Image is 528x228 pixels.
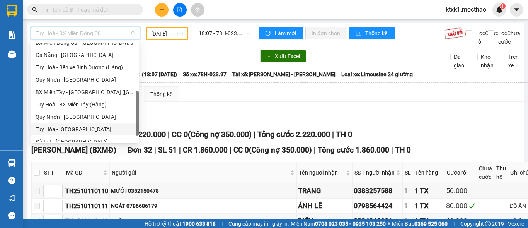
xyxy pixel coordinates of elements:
[414,216,443,226] div: 1 TX
[451,53,467,70] span: Đã giao
[154,146,156,154] span: |
[413,162,445,183] th: Tên hàng
[31,123,139,135] div: Tuy Hòa - Quy Nhơn
[121,70,177,79] span: Chuyến: (18:07 [DATE])
[65,216,108,226] div: TH2510110113
[468,202,475,209] span: check
[199,27,250,39] span: 18:07 - 78H-023.97
[32,7,37,12] span: search
[391,146,393,154] span: |
[150,90,172,98] div: Thống kê
[494,162,508,183] th: Thu hộ
[155,3,169,17] button: plus
[500,3,506,9] sup: 1
[249,130,252,139] span: )
[228,219,289,228] span: Cung cấp máy in - giấy in:
[36,137,134,146] div: Đà Lạt - [GEOGRAPHIC_DATA]
[403,162,413,183] th: SL
[365,29,388,38] span: Thống kê
[36,113,134,121] div: Quy Nhơn - [GEOGRAPHIC_DATA]
[43,5,134,14] input: Tìm tên, số ĐT hoặc mã đơn
[332,130,334,139] span: |
[291,219,386,228] span: Miền Nam
[353,199,403,214] td: 0798564424
[36,88,134,96] div: BX Miền Tây - [GEOGRAPHIC_DATA] ([GEOGRAPHIC_DATA])
[260,50,306,62] button: downloadXuất Excel
[31,135,139,148] div: Đà Lạt - Tuy Hòa
[31,49,139,61] div: Đà Nẵng - Tuy Hoà
[259,27,303,39] button: syncLàm mới
[309,146,312,154] span: )
[513,6,520,13] span: caret-down
[297,199,353,214] td: ÁNH LÊ
[221,219,223,228] span: |
[65,201,108,211] div: TH2510110111
[257,130,330,139] span: Tổng cước 2.220.000
[404,185,412,196] div: 1
[314,146,316,154] span: |
[446,216,475,226] div: 40.000
[182,221,216,227] strong: 1900 633 818
[191,3,204,17] button: aim
[31,61,139,74] div: Tuy Hoà - Bến xe Bình Dương (Hàng)
[485,221,491,226] span: copyright
[275,52,300,60] span: Xuất Excel
[158,146,177,154] span: SL 51
[453,219,455,228] span: |
[298,185,351,196] div: TRANG
[64,183,110,199] td: TH2510110110
[315,221,386,227] strong: 0708 023 035 - 0935 103 250
[183,70,227,79] span: Số xe: 78H-023.97
[36,63,134,72] div: Tuy Hoà - Bến xe Bình Dương (Hàng)
[151,29,176,38] input: 11/10/2025
[42,162,64,183] th: STT
[404,201,412,211] div: 1
[232,70,336,79] span: Tài xế: [PERSON_NAME] - [PERSON_NAME]
[353,183,403,199] td: 0383257588
[8,159,16,167] img: warehouse-icon
[36,125,134,134] div: Tuy Hòa - [GEOGRAPHIC_DATA]
[191,130,249,139] span: Công nợ 350.000
[510,3,523,17] button: caret-down
[119,130,166,139] span: CR 2.220.000
[354,216,401,226] div: 0384840201
[36,100,134,109] div: Tuy Hoà - BX Miền Tây (Hàng)
[8,194,15,202] span: notification
[414,201,443,211] div: 1 TX
[395,146,411,154] span: TH 0
[31,111,139,123] div: Quy Nhơn - Tuy Hòa
[298,201,351,211] div: ÁNH LÊ
[478,53,497,70] span: Kho nhận
[444,27,466,39] img: 9k=
[183,146,228,154] span: CR 1.860.000
[265,31,272,37] span: sync
[31,86,139,98] div: BX Miền Tây - Tuy Hoà (Hàng)
[354,185,401,196] div: 0383257588
[496,6,503,13] img: icon-new-feature
[354,201,401,211] div: 0798564424
[446,201,475,211] div: 80.000
[445,162,477,183] th: Cước rồi
[7,5,17,17] img: logo-vxr
[249,146,252,154] span: (
[254,130,255,139] span: |
[501,3,504,9] span: 1
[404,216,412,226] div: 1
[31,74,139,86] div: Quy Nhơn - Đà Lạt
[439,5,492,14] span: ktxk1.mocthao
[392,219,448,228] span: Miền Bắc
[36,38,134,47] div: BX Miền Đông Cũ - [GEOGRAPHIC_DATA]
[230,146,232,154] span: |
[414,221,448,227] strong: 0369 525 060
[188,130,191,139] span: (
[446,185,475,196] div: 50.000
[305,27,347,39] button: In đơn chọn
[336,130,352,139] span: TH 0
[36,51,134,59] div: Đà Nẵng - [GEOGRAPHIC_DATA]
[168,130,170,139] span: |
[414,185,443,196] div: 1 TX
[36,75,134,84] div: Quy Nhơn - [GEOGRAPHIC_DATA]
[31,36,139,49] div: BX Miền Đông Cũ - Tuy Hoà
[495,29,521,46] span: Lọc Chưa cước
[8,177,15,184] span: question-circle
